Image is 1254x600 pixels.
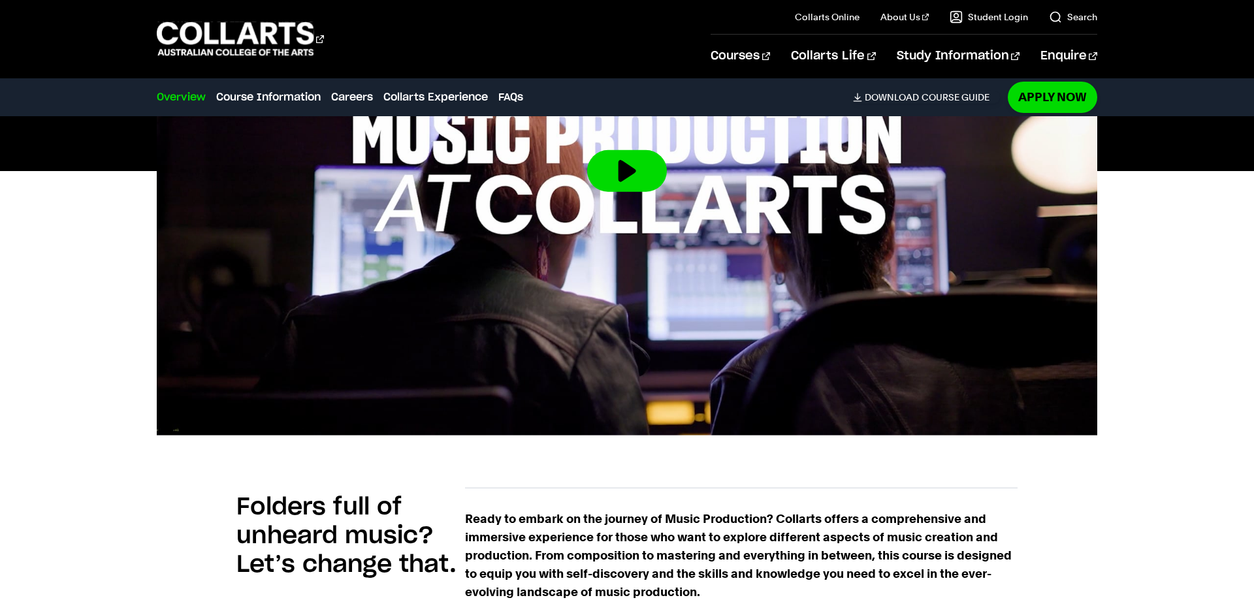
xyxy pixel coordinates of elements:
a: Collarts Online [795,10,860,24]
a: Apply Now [1008,82,1097,112]
a: Overview [157,89,206,105]
a: Collarts Experience [383,89,488,105]
a: Courses [711,35,770,78]
span: Download [865,91,919,103]
a: About Us [880,10,929,24]
h2: Folders full of unheard music? Let’s change that. [236,493,465,579]
strong: Ready to embark on the journey of Music Production? Collarts offers a comprehensive and immersive... [465,512,1012,599]
a: Search [1049,10,1097,24]
a: Course Information [216,89,321,105]
a: DownloadCourse Guide [853,91,1000,103]
a: Student Login [950,10,1028,24]
a: Collarts Life [791,35,875,78]
a: Enquire [1040,35,1097,78]
a: FAQs [498,89,523,105]
a: Study Information [897,35,1020,78]
a: Careers [331,89,373,105]
div: Go to homepage [157,20,324,57]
